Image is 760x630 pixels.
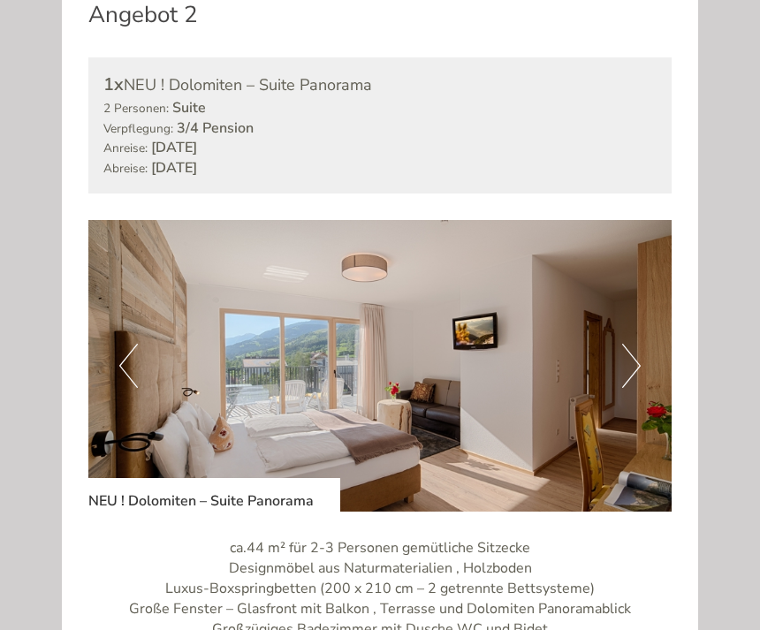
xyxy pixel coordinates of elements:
[103,140,148,156] small: Anreise:
[172,98,206,118] b: Suite
[217,66,558,80] div: Sie
[209,63,571,197] div: Sorry wir haben noch eine Frage, würde auch eine Nacht länger gehen, also 4-8.09.25 gehen ? Gibt ...
[119,344,138,388] button: Previous
[209,201,571,336] div: Oh vielen Dank für das tolle Angebot, wir haben kurz zuvor uns für ein anderes Angebot entschiede...
[217,182,558,194] small: 16:18
[258,29,325,59] div: [DATE]
[151,158,197,178] b: [DATE]
[464,458,583,497] button: Senden
[88,478,340,512] div: NEU ! Dolomiten – Suite Panorama
[177,118,254,138] b: 3/4 Pension
[217,205,558,219] div: Sie
[246,4,338,34] div: Dienstag
[88,220,672,512] img: image
[103,160,148,177] small: Abreise:
[103,72,657,98] div: NEU ! Dolomiten – Suite Panorama
[103,72,124,96] b: 1x
[217,321,558,333] small: 20:08
[103,120,173,137] small: Verpflegung:
[151,138,197,157] b: [DATE]
[103,100,169,117] small: 2 Personen:
[622,344,641,388] button: Next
